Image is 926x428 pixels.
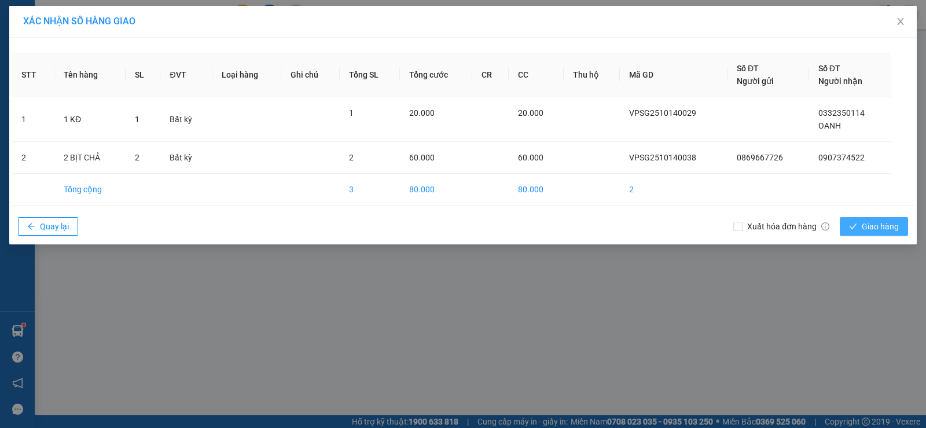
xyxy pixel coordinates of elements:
button: Close [884,6,917,38]
span: 0869667726 [737,153,783,162]
span: 2 [349,153,354,162]
span: 2 [135,153,139,162]
td: 2 [12,142,54,174]
span: 20.000 [518,108,543,118]
span: 1 [135,115,139,124]
td: 2 BỊT CHẢ [54,142,126,174]
span: close [896,17,905,26]
th: Tổng cước [400,53,472,97]
th: ĐVT [160,53,212,97]
span: 60.000 [518,153,543,162]
th: Tổng SL [340,53,400,97]
button: checkGiao hàng [840,217,908,236]
th: CR [472,53,509,97]
span: 1 [349,108,354,118]
button: arrow-leftQuay lại [18,217,78,236]
span: check [849,222,857,232]
th: Ghi chú [281,53,340,97]
td: 2 [620,174,727,206]
td: Bất kỳ [160,142,212,174]
th: Loại hàng [212,53,281,97]
span: Số ĐT [818,64,840,73]
span: 0332350114 [818,108,865,118]
th: Tên hàng [54,53,126,97]
span: Xuất hóa đơn hàng [743,220,834,233]
span: XÁC NHẬN SỐ HÀNG GIAO [23,16,135,27]
span: Người nhận [818,76,862,86]
td: Tổng cộng [54,174,126,206]
span: VPSG2510140038 [629,153,696,162]
td: 1 [12,97,54,142]
td: 1 KĐ [54,97,126,142]
th: Mã GD [620,53,727,97]
span: VPSG2510140029 [629,108,696,118]
span: Quay lại [40,220,69,233]
span: 0907374522 [818,153,865,162]
th: SL [126,53,160,97]
span: 20.000 [409,108,435,118]
span: arrow-left [27,222,35,232]
span: 60.000 [409,153,435,162]
td: 80.000 [509,174,564,206]
td: Bất kỳ [160,97,212,142]
td: 3 [340,174,400,206]
span: Người gửi [737,76,774,86]
span: Giao hàng [862,220,899,233]
th: STT [12,53,54,97]
span: Số ĐT [737,64,759,73]
th: CC [509,53,564,97]
th: Thu hộ [564,53,620,97]
span: info-circle [821,222,829,231]
span: OANH [818,121,841,130]
td: 80.000 [400,174,472,206]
